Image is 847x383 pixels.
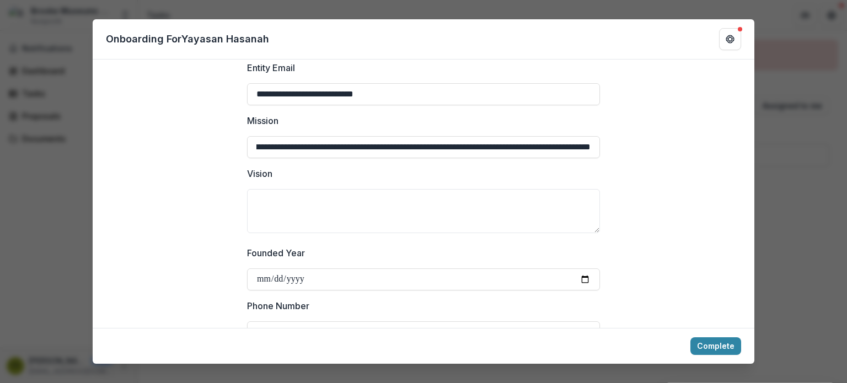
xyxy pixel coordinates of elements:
p: Onboarding For Yayasan Hasanah [106,31,269,46]
p: Vision [247,167,272,180]
p: Phone Number [247,299,309,312]
p: Founded Year [247,246,305,260]
p: Mission [247,114,278,127]
p: Entity Email [247,61,295,74]
button: Complete [690,337,741,355]
button: Get Help [719,28,741,50]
